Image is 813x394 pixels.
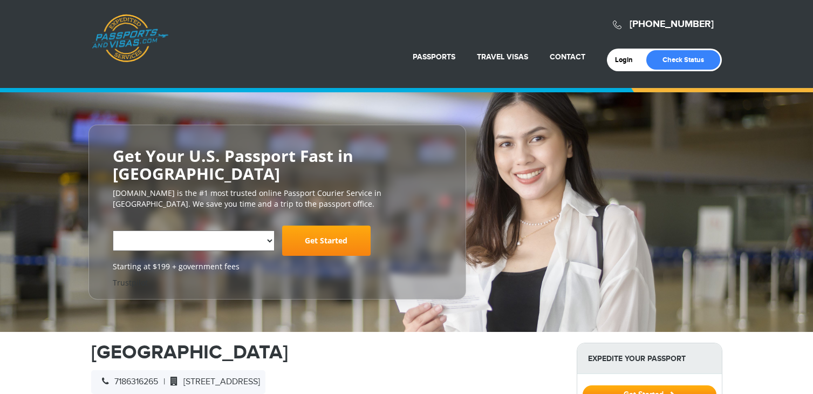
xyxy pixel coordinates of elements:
span: 7186316265 [97,377,158,387]
a: Passports [413,52,455,62]
a: Check Status [646,50,720,70]
a: Login [615,56,640,64]
a: Trustpilot [113,277,148,288]
strong: Expedite Your Passport [577,343,722,374]
div: | [91,370,265,394]
p: [DOMAIN_NAME] is the #1 most trusted online Passport Courier Service in [GEOGRAPHIC_DATA]. We sav... [113,188,442,209]
span: [STREET_ADDRESS] [165,377,260,387]
span: Starting at $199 + government fees [113,261,442,272]
h2: Get Your U.S. Passport Fast in [GEOGRAPHIC_DATA] [113,147,442,182]
h1: [GEOGRAPHIC_DATA] [91,343,561,362]
a: Passports & [DOMAIN_NAME] [92,14,168,63]
a: Contact [550,52,585,62]
a: [PHONE_NUMBER] [630,18,714,30]
a: Get Started [282,226,371,256]
a: Travel Visas [477,52,528,62]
